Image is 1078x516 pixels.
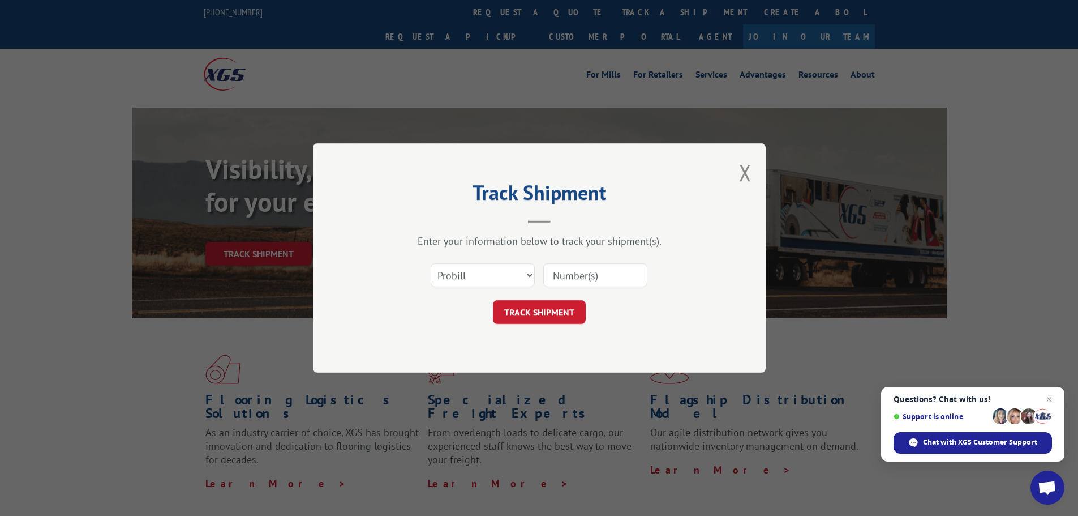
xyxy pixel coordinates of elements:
span: Support is online [894,412,989,421]
button: Close modal [739,157,751,187]
h2: Track Shipment [370,185,709,206]
span: Chat with XGS Customer Support [923,437,1037,447]
div: Open chat [1030,471,1064,505]
input: Number(s) [543,263,647,287]
span: Questions? Chat with us! [894,395,1052,404]
div: Enter your information below to track your shipment(s). [370,234,709,248]
span: Close chat [1042,393,1056,406]
div: Chat with XGS Customer Support [894,432,1052,454]
button: TRACK SHIPMENT [493,300,586,324]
